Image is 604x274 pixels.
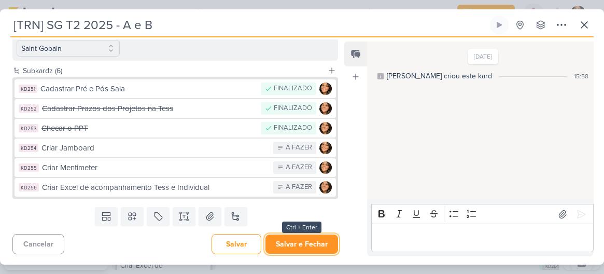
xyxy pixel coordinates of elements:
[15,178,336,197] button: KD256 Criar Excel de acompanhamento Tess e Individual A FAZER
[319,161,332,174] img: Karen Duarte
[42,182,268,194] div: Criar Excel de acompanhamento Tess e Individual
[286,143,312,153] div: A FAZER
[282,222,321,233] div: Ctrl + Enter
[19,104,39,113] div: KD252
[319,142,332,154] img: Karen Duarte
[495,21,503,29] div: Ligar relógio
[40,83,256,95] div: Cadastrar Pré e Pós Sala
[42,103,256,115] div: Cadastrar Prazos dos Projetos na Tess
[15,119,336,138] button: KD253 Checar o PPT FINALIZADO
[371,204,594,224] div: Editor toolbar
[274,84,312,94] div: FINALIZADO
[15,158,336,177] button: KD255 Criar Mentimeter A FAZER
[23,65,324,76] div: Subkardz (6)
[212,234,261,254] button: Salvar
[12,234,64,254] button: Cancelar
[19,183,39,191] div: KD256
[371,224,594,252] div: Editor editing area: main
[42,162,268,174] div: Criar Mentimeter
[574,72,588,81] div: 15:58
[17,40,120,57] button: Saint Gobain
[19,163,39,172] div: KD255
[387,71,492,81] div: [PERSON_NAME] criou este kard
[274,123,312,133] div: FINALIZADO
[15,99,336,118] button: KD252 Cadastrar Prazos dos Projetos na Tess FINALIZADO
[10,16,488,34] input: Kard Sem Título
[319,83,332,95] img: Karen Duarte
[319,122,332,134] img: Karen Duarte
[15,139,336,157] button: KD254 Criar Jamboard A FAZER
[15,79,336,98] button: KD251 Cadastrar Pré e Pós Sala FINALIZADO
[19,124,38,132] div: KD253
[319,102,332,115] img: Karen Duarte
[286,162,312,173] div: A FAZER
[319,181,332,194] img: Karen Duarte
[41,122,256,134] div: Checar o PPT
[274,103,312,114] div: FINALIZADO
[19,85,37,93] div: KD251
[41,142,268,154] div: Criar Jamboard
[265,235,338,254] button: Salvar e Fechar
[286,182,312,193] div: A FAZER
[19,144,38,152] div: KD254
